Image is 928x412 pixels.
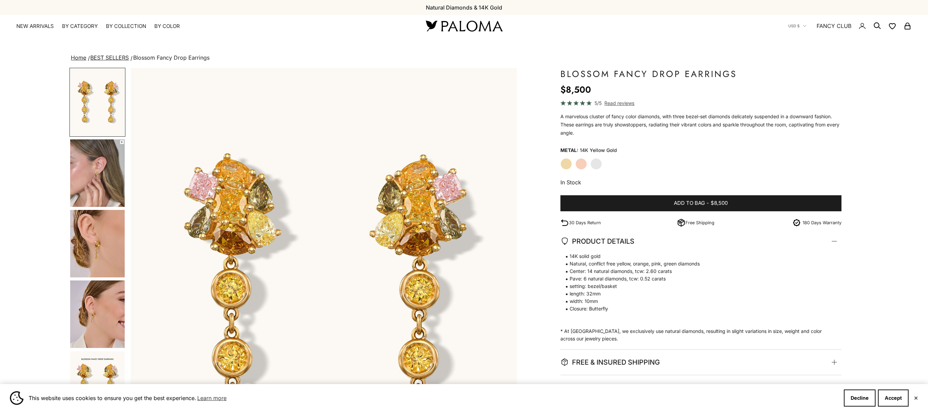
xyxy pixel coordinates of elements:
span: PRODUCT DETAILS [560,235,634,247]
button: Go to item 4 [69,139,125,208]
a: Home [71,54,86,61]
a: 5/5 Read reviews [560,99,841,107]
legend: Metal: [560,145,578,155]
span: Blossom Fancy Drop Earrings [133,54,210,61]
a: BEST SELLERS [90,54,129,61]
p: * At [GEOGRAPHIC_DATA], we exclusively use natural diamonds, resulting in slight variations in si... [560,253,835,342]
p: 180 Days Warranty [803,219,841,226]
variant-option-value: 14K Yellow Gold [580,145,617,155]
summary: PRODUCT DETAILS [560,229,841,254]
h1: Blossom Fancy Drop Earrings [560,68,841,80]
img: #YellowGold [70,68,125,136]
span: width: 10mm [560,297,835,305]
nav: Primary navigation [16,23,409,30]
p: Natural Diamonds & 14K Gold [426,3,502,12]
span: Add to bag [674,199,705,208]
summary: By Collection [106,23,146,30]
button: Add to bag-$8,500 [560,195,841,212]
a: FANCY CLUB [817,21,851,30]
nav: breadcrumbs [69,53,858,63]
sale-price: $8,500 [560,83,591,96]
button: Go to item 6 [69,280,125,349]
button: Go to item 5 [69,209,125,278]
summary: By Category [62,23,98,30]
button: Go to item 1 [69,68,125,137]
summary: FREE & INSURED SHIPPING [560,350,841,375]
span: Natural, conflict free yellow, orange, pink, green diamonds [560,260,835,268]
p: A marvelous cluster of fancy color diamonds, with three bezel-set diamonds delicately suspended i... [560,112,841,137]
img: Cookie banner [10,391,24,405]
button: Accept [878,390,909,407]
span: RETURNS & WARRANTY [560,382,651,394]
summary: By Color [154,23,180,30]
nav: Secondary navigation [788,15,912,37]
span: Closure: Butterfly [560,305,835,312]
button: Decline [844,390,876,407]
img: #YellowGold #WhiteGold #RoseGold [70,210,125,277]
span: Read reviews [604,99,634,107]
span: length: 32mm [560,290,835,297]
summary: RETURNS & WARRANTY [560,375,841,400]
span: This website uses cookies to ensure you get the best experience. [29,393,838,403]
span: 5/5 [594,99,602,107]
span: Center: 14 natural diamonds, tcw: 2.60 carats [560,268,835,275]
p: 30 Days Return [569,219,601,226]
img: #YellowGold #WhiteGold #RoseGold [70,280,125,348]
p: Free Shipping [685,219,714,226]
span: 14K solid gold [560,253,835,260]
p: In Stock [560,178,841,187]
span: FREE & INSURED SHIPPING [560,356,660,368]
span: USD $ [788,23,800,29]
button: USD $ [788,23,806,29]
span: setting: bezel/basket [560,283,835,290]
img: #YellowGold #RoseGold #WhiteGold [70,139,125,207]
button: Close [914,396,918,400]
span: Pave: 6 natural diamonds, tcw: 0.52 carats [560,275,835,283]
span: $8,500 [711,199,728,208]
a: Learn more [196,393,228,403]
a: NEW ARRIVALS [16,23,54,30]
